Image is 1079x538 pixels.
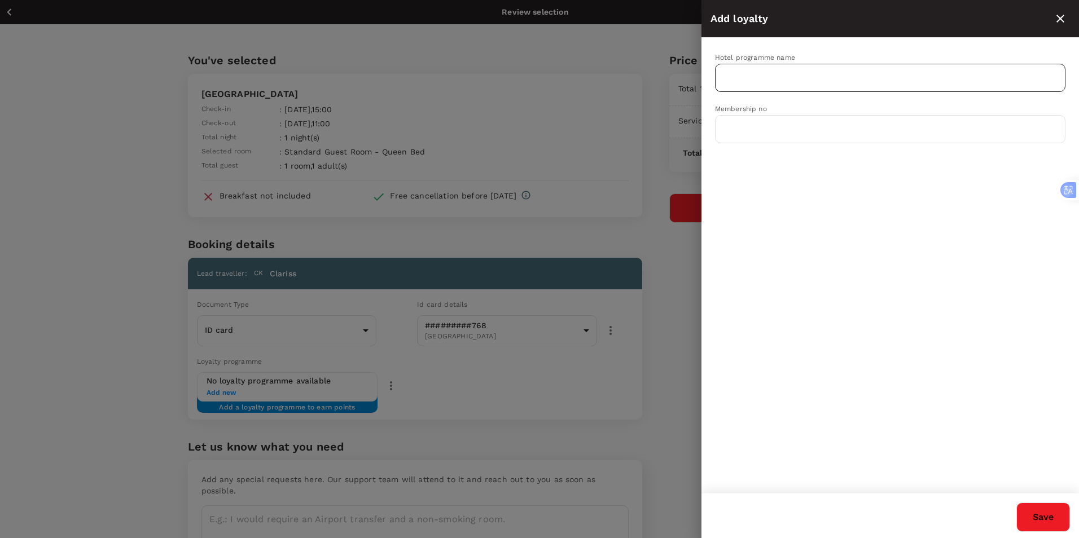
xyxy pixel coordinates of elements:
button: Save [1016,502,1070,532]
button: close [1051,9,1070,28]
span: Hotel programme name [715,54,795,61]
span: Membership no [715,105,767,113]
div: Add loyalty [710,11,1051,27]
button: Open [1059,76,1062,78]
